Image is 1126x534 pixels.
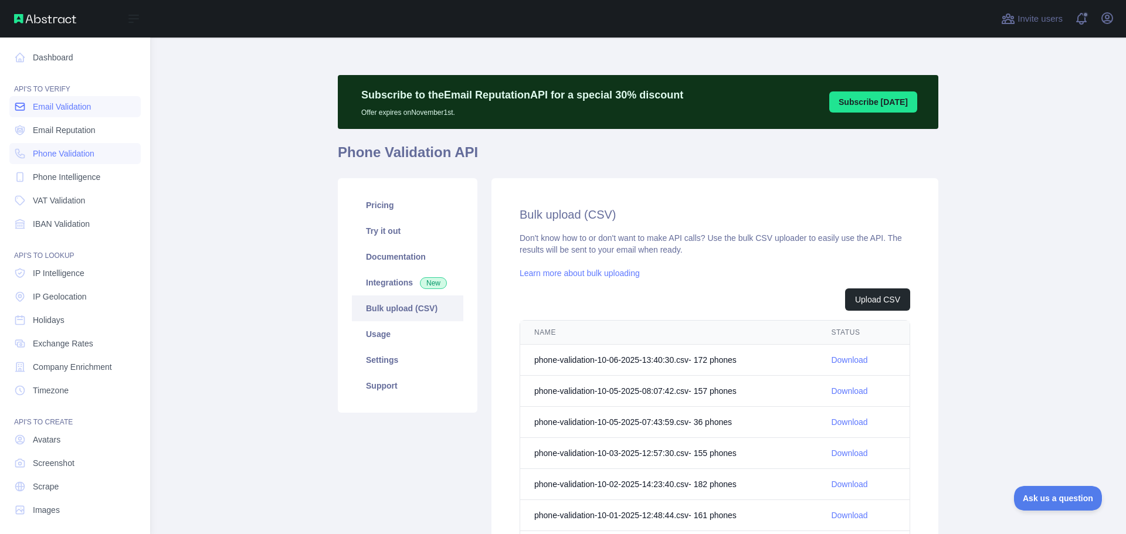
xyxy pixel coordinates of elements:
span: Phone Validation [33,148,94,159]
span: Scrape [33,481,59,492]
a: Download [831,386,867,396]
a: IP Intelligence [9,263,141,284]
a: Images [9,499,141,521]
td: phone-validation-10-05-2025-07:43:59.csv - 36 phone s [520,407,817,438]
h1: Phone Validation API [338,143,938,171]
span: IP Geolocation [33,291,87,302]
span: Email Validation [33,101,91,113]
a: Avatars [9,429,141,450]
a: IBAN Validation [9,213,141,234]
span: Holidays [33,314,65,326]
a: Download [831,448,867,458]
a: Phone Validation [9,143,141,164]
a: Documentation [352,244,463,270]
span: VAT Validation [33,195,85,206]
td: phone-validation-10-01-2025-12:48:44.csv - 161 phone s [520,500,817,531]
a: Email Validation [9,96,141,117]
a: VAT Validation [9,190,141,211]
a: Company Enrichment [9,356,141,377]
th: NAME [520,321,817,345]
a: Scrape [9,476,141,497]
span: Company Enrichment [33,361,112,373]
td: phone-validation-10-05-2025-08:07:42.csv - 157 phone s [520,376,817,407]
span: Timezone [33,385,69,396]
div: API'S TO LOOKUP [9,237,141,260]
a: Support [352,373,463,399]
span: IP Intelligence [33,267,84,279]
a: IP Geolocation [9,286,141,307]
button: Upload CSV [845,288,910,311]
th: STATUS [817,321,910,345]
span: Screenshot [33,457,74,469]
a: Timezone [9,380,141,401]
p: Offer expires on November 1st. [361,103,683,117]
a: Learn more about bulk uploading [520,268,640,278]
a: Exchange Rates [9,333,141,354]
td: phone-validation-10-06-2025-13:40:30.csv - 172 phone s [520,345,817,376]
span: Images [33,504,60,516]
a: Pricing [352,192,463,218]
a: Phone Intelligence [9,166,141,188]
h2: Bulk upload (CSV) [520,206,910,223]
iframe: Toggle Customer Support [1014,486,1103,511]
span: Phone Intelligence [33,171,100,183]
a: Download [831,417,867,427]
a: Download [831,511,867,520]
span: New [420,277,447,289]
a: Email Reputation [9,120,141,141]
a: Holidays [9,309,141,331]
button: Invite users [999,9,1065,28]
p: Subscribe to the Email Reputation API for a special 30 % discount [361,87,683,103]
span: Avatars [33,434,60,445]
span: Invite users [1018,12,1063,26]
div: API'S TO CREATE [9,403,141,427]
a: Dashboard [9,47,141,68]
a: Bulk upload (CSV) [352,295,463,321]
a: Try it out [352,218,463,244]
a: Settings [352,347,463,373]
a: Usage [352,321,463,347]
a: Download [831,355,867,365]
a: Integrations New [352,270,463,295]
td: phone-validation-10-02-2025-14:23:40.csv - 182 phone s [520,469,817,500]
span: Exchange Rates [33,338,93,349]
td: phone-validation-10-03-2025-12:57:30.csv - 155 phone s [520,438,817,469]
a: Download [831,479,867,489]
img: Abstract API [14,14,76,23]
span: Email Reputation [33,124,96,136]
a: Screenshot [9,453,141,474]
button: Subscribe [DATE] [829,91,917,113]
span: IBAN Validation [33,218,90,230]
div: API'S TO VERIFY [9,70,141,94]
